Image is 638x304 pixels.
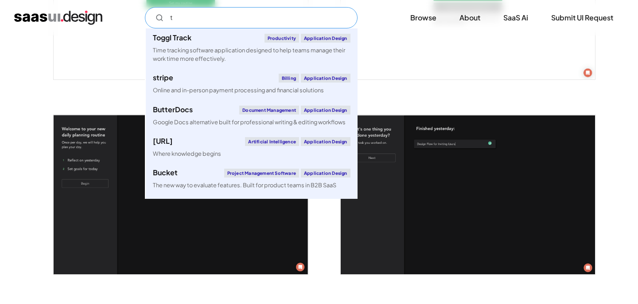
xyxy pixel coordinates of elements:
a: Browse [400,8,447,28]
a: home [14,11,102,25]
a: BucketProject Management SoftwareApplication DesignThe new way to evaluate features. Built for pr... [146,163,358,195]
a: About [449,8,491,28]
div: Google Docs alternative built for professional writing & editing workflows [153,118,346,126]
a: [URL]Artificial IntelligenceApplication DesignWhere knowledge begins [146,132,358,163]
div: Bucket [153,169,178,176]
input: Search UI designs you're looking for... [145,7,358,28]
img: 64097fa4a2910648e466441a_Sunsama%20Yesterday%20Screen.png [341,115,595,274]
div: Artificial Intelligence [245,137,299,146]
a: open lightbox [341,115,595,274]
div: Time tracking software application designed to help teams manage their work time more effectively. [153,46,350,63]
div: Application Design [301,169,350,178]
a: Toggl TrackProductivityApplication DesignTime tracking software application designed to help team... [146,28,358,68]
form: Email Form [145,7,358,28]
a: open lightbox [54,115,308,274]
div: Online and in-person payment processing and financial solutions [153,86,324,95]
div: Productivity [265,34,299,43]
div: ButterDocs [153,106,193,113]
a: DyteVideo CommunicationsApplication DesignAudio/video conferencing, live streaming, and chat [146,195,358,226]
a: stripeBillingApplication DesignOnline and in-person payment processing and financial solutions [146,68,358,100]
div: Application Design [301,34,350,43]
div: Toggl Track [153,34,191,41]
div: Project Management Software [224,169,299,178]
div: [URL] [153,138,173,145]
a: ButterDocsDocument ManagementApplication DesignGoogle Docs alternative built for professional wri... [146,100,358,132]
a: Submit UI Request [541,8,624,28]
div: The new way to evaluate features. Built for product teams in B2B SaaS [153,181,336,190]
div: Billing [279,74,299,83]
a: SaaS Ai [493,8,539,28]
div: Application Design [301,137,350,146]
div: Application Design [301,106,350,114]
div: stripe [153,74,173,81]
img: 64097fa0f159251167ce6163_Sunsama%20Welcome%20Screen.png [54,115,308,274]
div: Document Management [239,106,299,114]
div: Application Design [301,74,350,83]
div: Where knowledge begins [153,150,221,158]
